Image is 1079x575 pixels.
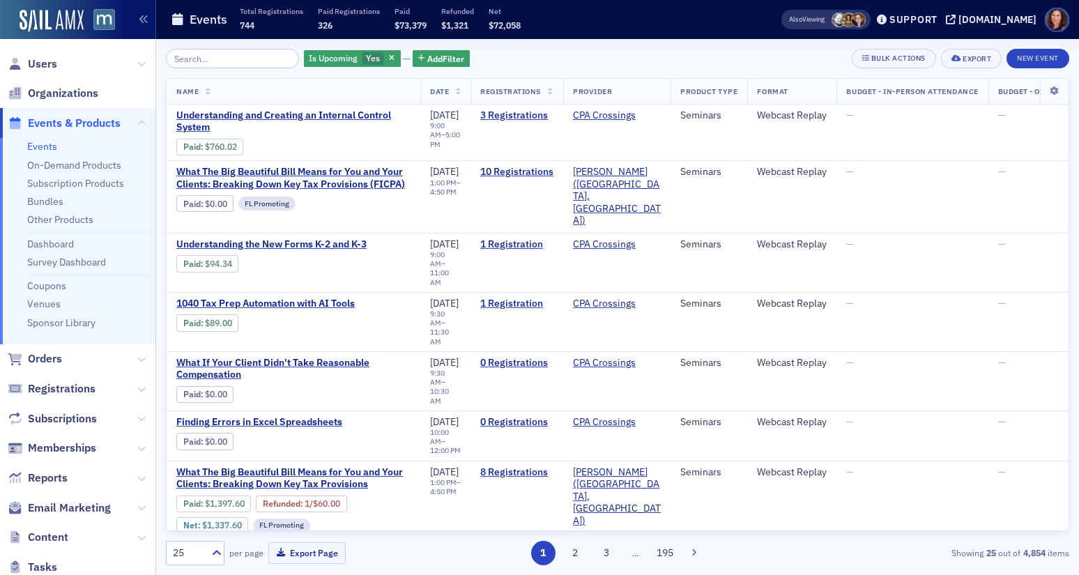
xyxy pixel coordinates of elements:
div: Paid: 3 - $76002 [176,139,243,155]
span: CPA Crossings [573,416,661,429]
a: Paid [183,498,201,509]
span: $0.00 [205,389,227,399]
span: : [183,436,205,447]
a: CPA Crossings [573,416,636,429]
span: : [183,141,205,152]
span: Understanding and Creating an Internal Control System [176,109,411,134]
a: [PERSON_NAME] ([GEOGRAPHIC_DATA], [GEOGRAPHIC_DATA]) [573,166,661,227]
span: Date [430,86,449,96]
div: Export [963,55,991,63]
span: Is Upcoming [309,52,358,63]
input: Search… [166,49,299,68]
span: CPA Crossings [573,298,661,310]
a: Paid [183,389,201,399]
span: $94.34 [205,259,232,269]
a: Reports [8,470,68,486]
span: — [998,165,1006,178]
h1: Events [190,11,227,28]
div: Seminars [680,298,737,310]
div: – [430,478,461,496]
a: Paid [183,199,201,209]
span: Content [28,530,68,545]
span: … [626,546,645,559]
span: $1,337.60 [202,520,242,530]
div: – [430,428,461,455]
a: New Event [1007,51,1069,63]
span: CPA Crossings [573,109,661,122]
div: Seminars [680,466,737,479]
div: [DOMAIN_NAME] [958,13,1036,26]
time: 4:50 PM [430,486,457,496]
span: Finding Errors in Excel Spreadsheets [176,416,411,429]
span: 326 [318,20,332,31]
span: Reports [28,470,68,486]
time: 10:00 AM [430,427,449,446]
span: What The Big Beautiful Bill Means for You and Your Clients: Breaking Down Key Tax Provisions [176,466,411,491]
span: : [183,318,205,328]
span: — [998,238,1006,250]
span: Net : [183,520,202,530]
a: Paid [183,318,201,328]
span: Format [757,86,788,96]
span: Email Marketing [28,500,111,516]
a: CPA Crossings [573,238,636,251]
time: 9:30 AM [430,368,445,387]
p: Paid [395,6,427,16]
a: Organizations [8,86,98,101]
div: Bulk Actions [871,54,926,62]
span: Werner-Rocca (Flourtown, PA) [573,166,661,227]
a: On-Demand Products [27,159,121,171]
span: — [998,415,1006,428]
div: Net: $133760 [176,517,248,534]
a: Paid [183,259,201,269]
button: 3 [595,541,619,565]
img: SailAMX [20,10,84,32]
span: Subscriptions [28,411,97,427]
div: Paid: 1 - $9434 [176,255,238,272]
span: Understanding the New Forms K-2 and K-3 [176,238,411,251]
div: – [430,309,461,346]
a: Dashboard [27,238,74,250]
a: Other Products [27,213,93,226]
button: Export Page [268,542,346,564]
span: — [846,238,854,250]
span: $1,397.60 [205,498,245,509]
a: Registrations [8,381,95,397]
div: Webcast Replay [757,466,827,479]
span: $0.00 [205,199,227,209]
div: FL Promoting [253,519,310,532]
p: Refunded [441,6,474,16]
span: [DATE] [430,466,459,478]
time: 9:00 AM [430,121,445,139]
span: Add Filter [427,52,464,65]
div: FL Promoting [238,197,296,210]
a: 1 Registration [480,238,553,251]
span: [DATE] [430,297,459,309]
strong: 4,854 [1020,546,1048,559]
span: — [846,109,854,121]
div: 25 [173,546,204,560]
a: 10 Registrations [480,166,553,178]
span: Users [28,56,57,72]
span: Orders [28,351,62,367]
a: Refunded [263,498,300,509]
time: 1:00 PM [430,477,457,487]
a: CPA Crossings [573,109,636,122]
img: SailAMX [93,9,115,31]
div: Yes [304,50,401,68]
span: Viewing [789,15,825,24]
a: View Homepage [84,9,115,33]
span: Registrations [480,86,541,96]
p: Net [489,6,521,16]
label: per page [229,546,263,559]
time: 10:30 AM [430,386,449,405]
p: Total Registrations [240,6,303,16]
span: [DATE] [430,238,459,250]
div: Webcast Replay [757,298,827,310]
a: CPA Crossings [573,298,636,310]
time: 12:00 PM [430,445,461,455]
a: Paid [183,141,201,152]
div: Paid: 0 - $0 [176,386,234,403]
button: 2 [563,541,587,565]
